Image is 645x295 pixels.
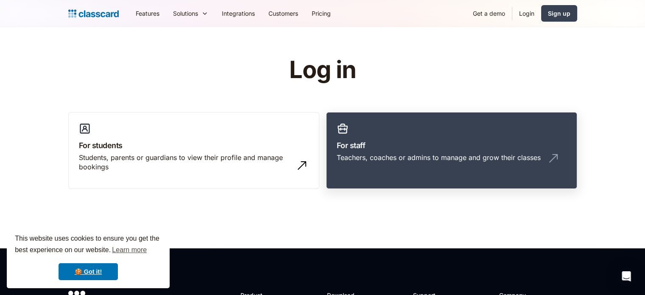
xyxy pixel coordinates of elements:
div: Open Intercom Messenger [616,266,637,287]
div: Students, parents or guardians to view their profile and manage bookings [79,153,292,172]
span: This website uses cookies to ensure you get the best experience on our website. [15,233,162,256]
a: Sign up [541,5,577,22]
a: Login [512,4,541,23]
a: For staffTeachers, coaches or admins to manage and grow their classes [326,112,577,189]
a: Pricing [305,4,338,23]
div: Sign up [548,9,570,18]
a: learn more about cookies [111,244,148,256]
div: cookieconsent [7,225,170,288]
a: Customers [262,4,305,23]
a: home [68,8,119,20]
a: Get a demo [466,4,512,23]
a: dismiss cookie message [59,263,118,280]
h3: For staff [337,140,567,151]
div: Solutions [173,9,198,18]
div: Teachers, coaches or admins to manage and grow their classes [337,153,541,162]
h3: For students [79,140,309,151]
a: Features [129,4,166,23]
h1: Log in [188,57,457,83]
a: Integrations [215,4,262,23]
div: Solutions [166,4,215,23]
a: For studentsStudents, parents or guardians to view their profile and manage bookings [68,112,319,189]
